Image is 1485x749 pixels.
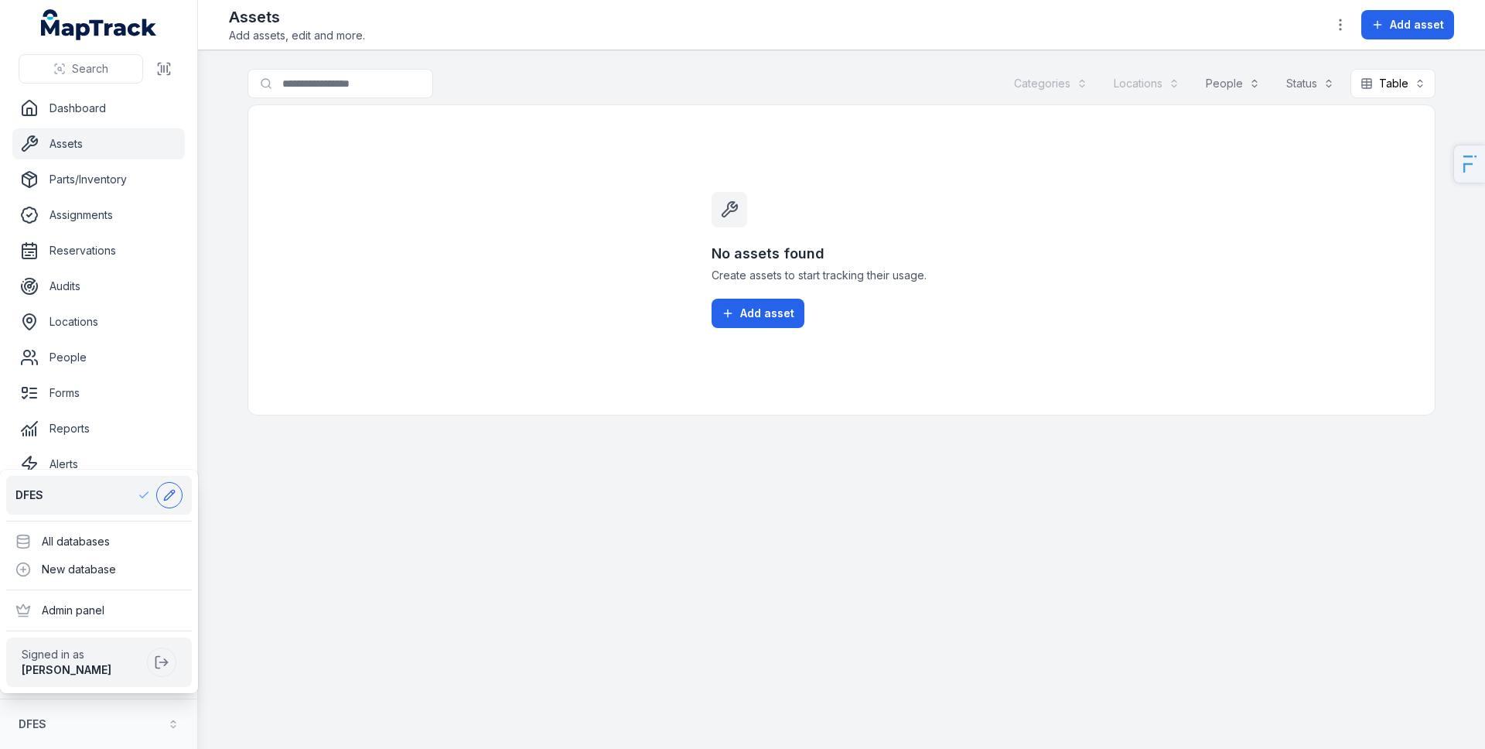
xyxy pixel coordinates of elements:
[6,528,192,556] div: All databases
[22,647,141,662] span: Signed in as
[6,597,192,624] div: Admin panel
[22,663,111,676] strong: [PERSON_NAME]
[15,487,43,503] span: DFES
[19,717,46,730] strong: DFES
[6,556,192,583] div: New database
